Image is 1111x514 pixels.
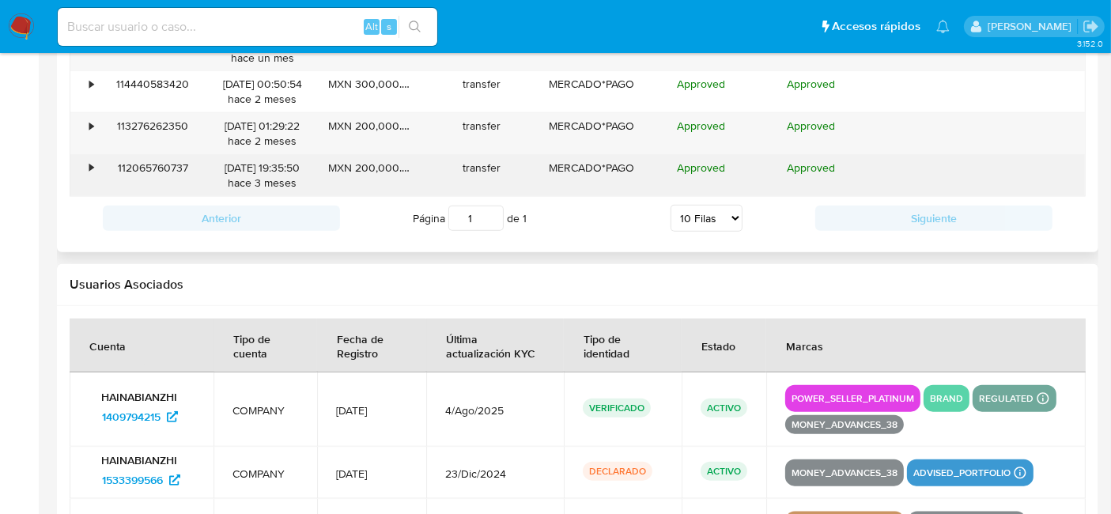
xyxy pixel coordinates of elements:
[1083,18,1099,35] a: Salir
[988,19,1077,34] p: irma.suarez@mercadolibre.com.mx
[399,16,431,38] button: search-icon
[1077,37,1103,50] span: 3.152.0
[70,277,1086,293] h2: Usuarios Asociados
[387,19,391,34] span: s
[832,18,920,35] span: Accesos rápidos
[365,19,378,34] span: Alt
[936,20,950,33] a: Notificaciones
[58,17,437,37] input: Buscar usuario o caso...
